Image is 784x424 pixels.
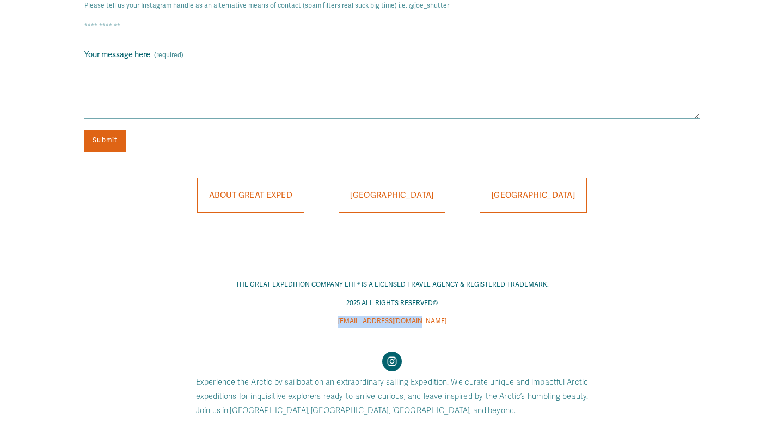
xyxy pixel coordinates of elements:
span: (required) [154,50,183,62]
a: ABOUT GREAT EXPED [197,178,304,213]
p: THE GREAT EXPEDITION COMPANY EHF® IS A LICENSED TRAVEL AGENCY & REGISTERED TRADEMARK. [168,279,616,291]
button: Submit [84,130,126,152]
a: [GEOGRAPHIC_DATA] [480,178,587,213]
a: Instagram [382,352,402,371]
p: 2025 ALL RIGHTS RESERVED© [168,298,616,310]
code: Experience the Arctic by sailboat on an extraordinary sailing Expedition. We curate unique and im... [196,378,588,415]
span: [EMAIL_ADDRESS][DOMAIN_NAME] [338,317,446,325]
a: [GEOGRAPHIC_DATA] [339,178,446,213]
span: Your message here [84,48,150,62]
